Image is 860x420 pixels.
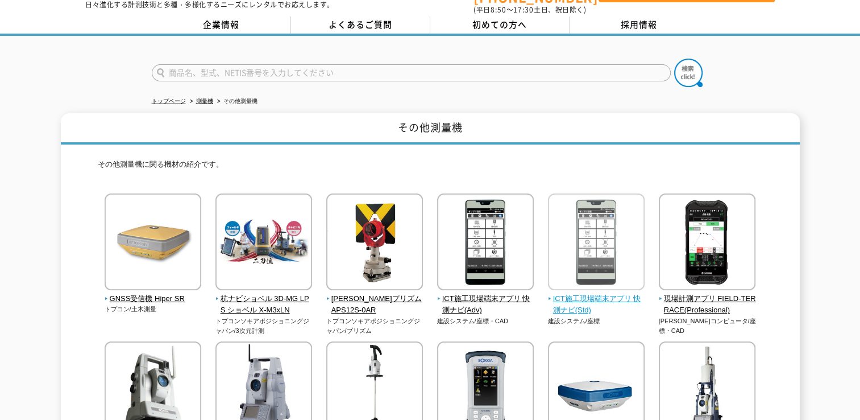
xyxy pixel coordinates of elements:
[473,5,586,15] span: (平日 ～ 土日、祝日除く)
[659,193,755,293] img: 現場計測アプリ FIELD-TERRACE(Professional)
[570,17,709,34] a: 採用情報
[215,316,313,335] p: トプコンソキアポジショニングジャパン/3次元計測
[326,293,423,317] span: [PERSON_NAME]プリズム APS12S-0AR
[659,316,756,335] p: [PERSON_NAME]コンピュータ/座標・CAD
[326,282,423,316] a: [PERSON_NAME]プリズム APS12S-0AR
[105,293,202,305] span: GNSS受信機 Hiper SR
[437,316,534,326] p: 建設システム/座標・CAD
[674,59,703,87] img: btn_search.png
[85,1,334,8] p: 日々進化する計測技術と多種・多様化するニーズにレンタルでお応えします。
[548,282,645,316] a: ICT施工現場端末アプリ 快測ナビ(Std)
[472,18,527,31] span: 初めての方へ
[326,193,423,293] img: 一素子プリズム APS12S-0AR
[437,193,534,293] img: ICT施工現場端末アプリ 快測ナビ(Adv)
[152,98,186,104] a: トップページ
[548,193,645,293] img: ICT施工現場端末アプリ 快測ナビ(Std)
[437,282,534,316] a: ICT施工現場端末アプリ 快測ナビ(Adv)
[105,193,201,293] img: GNSS受信機 Hiper SR
[98,159,763,176] p: その他測量機に関る機材の紹介です。
[105,304,202,314] p: トプコン/土木測量
[61,113,800,145] h1: その他測量機
[291,17,430,34] a: よくあるご質問
[548,316,645,326] p: 建設システム/座標
[215,193,312,293] img: 杭ナビショベル 3D-MG LPS ショベル X-M3xLN
[215,96,257,108] li: その他測量機
[548,293,645,317] span: ICT施工現場端末アプリ 快測ナビ(Std)
[491,5,506,15] span: 8:50
[196,98,213,104] a: 測量機
[326,316,423,335] p: トプコンソキアポジショニングジャパン/プリズム
[430,17,570,34] a: 初めての方へ
[215,293,313,317] span: 杭ナビショベル 3D-MG LPS ショベル X-M3xLN
[105,282,202,305] a: GNSS受信機 Hiper SR
[659,282,756,316] a: 現場計測アプリ FIELD-TERRACE(Professional)
[513,5,534,15] span: 17:30
[659,293,756,317] span: 現場計測アプリ FIELD-TERRACE(Professional)
[437,293,534,317] span: ICT施工現場端末アプリ 快測ナビ(Adv)
[215,282,313,316] a: 杭ナビショベル 3D-MG LPS ショベル X-M3xLN
[152,64,671,81] input: 商品名、型式、NETIS番号を入力してください
[152,17,291,34] a: 企業情報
